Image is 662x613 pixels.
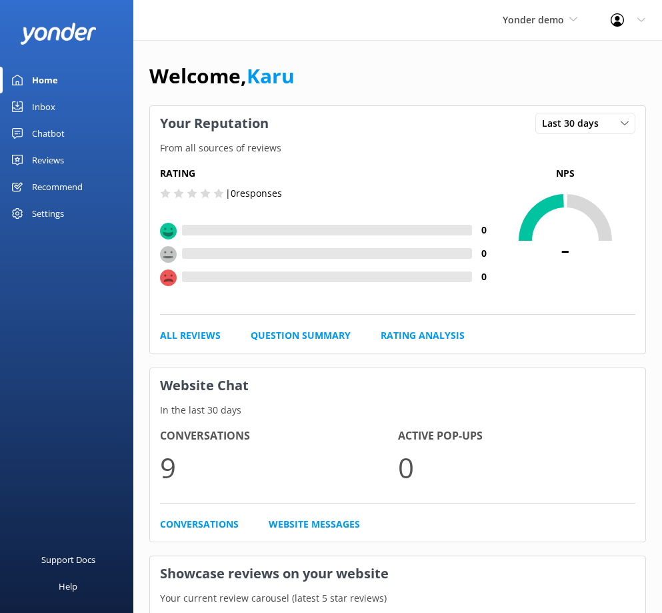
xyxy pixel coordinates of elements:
[32,147,64,173] div: Reviews
[150,368,645,403] h3: Website Chat
[381,328,465,343] a: Rating Analysis
[247,62,295,89] a: Karu
[32,200,64,227] div: Settings
[32,173,83,200] div: Recommend
[20,23,97,45] img: yonder-white-logo.png
[150,403,645,418] p: In the last 30 days
[472,223,495,237] h4: 0
[495,231,635,265] span: -
[160,517,239,532] a: Conversations
[269,517,360,532] a: Website Messages
[150,141,645,155] p: From all sources of reviews
[150,591,645,606] p: Your current review carousel (latest 5 star reviews)
[41,546,95,573] div: Support Docs
[503,13,564,26] span: Yonder demo
[150,106,279,141] h3: Your Reputation
[160,445,398,490] p: 9
[160,428,398,445] h4: Conversations
[59,573,77,600] div: Help
[472,269,495,284] h4: 0
[472,246,495,261] h4: 0
[251,328,351,343] a: Question Summary
[32,67,58,93] div: Home
[495,166,635,181] p: NPS
[149,60,295,92] h1: Welcome,
[398,428,636,445] h4: Active Pop-ups
[160,328,221,343] a: All Reviews
[32,93,55,120] div: Inbox
[32,120,65,147] div: Chatbot
[160,166,495,181] h5: Rating
[398,445,636,490] p: 0
[542,116,607,131] span: Last 30 days
[225,186,282,201] p: | 0 responses
[150,556,645,591] h3: Showcase reviews on your website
